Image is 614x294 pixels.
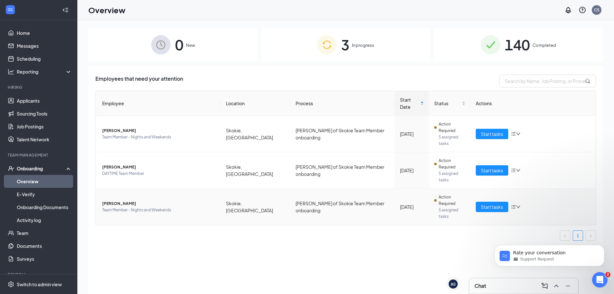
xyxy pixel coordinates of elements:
[511,204,516,209] span: bars
[17,214,72,227] a: Activity log
[175,34,183,56] span: 0
[485,231,614,277] iframe: Intercom notifications message
[564,282,572,290] svg: Minimize
[17,52,72,65] a: Scheduling
[17,188,72,201] a: E-Verify
[17,26,72,39] a: Home
[511,168,516,173] span: bars
[400,96,419,110] span: Start Date
[605,272,610,277] span: 2
[541,282,549,290] svg: ComposeMessage
[586,230,596,241] li: Next Page
[17,252,72,265] a: Surveys
[17,94,72,107] a: Applicants
[17,107,72,120] a: Sourcing Tools
[221,91,290,116] th: Location
[474,282,486,289] h3: Chat
[96,91,221,116] th: Employee
[102,170,216,177] span: DAYTIME Team Member
[290,189,395,225] td: [PERSON_NAME] of Skokie Team Member onboarding
[102,207,216,213] span: Team Member - Nights and Weekends
[8,281,14,288] svg: Settings
[17,165,66,172] div: Onboarding
[352,42,374,48] span: In progress
[573,231,583,240] a: 1
[560,230,570,241] button: left
[8,272,71,277] div: Payroll
[88,5,125,15] h1: Overview
[8,152,71,158] div: Team Management
[221,189,290,225] td: Skokie, [GEOGRAPHIC_DATA]
[551,281,561,291] button: ChevronUp
[499,75,596,87] input: Search by Name, Job Posting, or Process
[62,7,69,13] svg: Collapse
[586,230,596,241] button: right
[594,7,599,13] div: CS
[439,207,465,220] span: 5 assigned tasks
[290,116,395,152] td: [PERSON_NAME] of Skokie Team Member onboarding
[560,230,570,241] li: Previous Page
[439,134,465,147] span: 5 assigned tasks
[341,34,349,56] span: 3
[505,34,530,56] span: 140
[532,42,556,48] span: Completed
[476,202,508,212] button: Start tasks
[17,120,72,133] a: Job Postings
[439,121,466,134] span: Action Required
[95,75,183,87] span: Employees that need your attention
[516,205,521,209] span: down
[7,6,14,13] svg: WorkstreamLogo
[564,6,572,14] svg: Notifications
[439,170,465,183] span: 5 assigned tasks
[102,134,216,140] span: Team Member - Nights and Weekends
[17,39,72,52] a: Messages
[8,165,14,172] svg: UserCheck
[17,239,72,252] a: Documents
[102,200,216,207] span: [PERSON_NAME]
[221,152,290,189] td: Skokie, [GEOGRAPHIC_DATA]
[476,129,508,139] button: Start tasks
[481,167,503,174] span: Start tasks
[540,281,550,291] button: ComposeMessage
[400,167,424,174] div: [DATE]
[221,116,290,152] td: Skokie, [GEOGRAPHIC_DATA]
[516,132,521,136] span: down
[552,282,560,290] svg: ChevronUp
[451,281,456,287] div: AS
[17,281,62,288] div: Switch to admin view
[17,68,72,75] div: Reporting
[17,175,72,188] a: Overview
[102,127,216,134] span: [PERSON_NAME]
[434,100,461,107] span: Status
[17,227,72,239] a: Team
[511,131,516,137] span: bars
[429,91,471,116] th: Status
[102,164,216,170] span: [PERSON_NAME]
[186,42,195,48] span: New
[481,203,503,210] span: Start tasks
[439,157,466,170] span: Action Required
[8,85,71,90] div: Hiring
[476,165,508,176] button: Start tasks
[573,230,583,241] li: 1
[439,194,466,207] span: Action Required
[481,130,503,137] span: Start tasks
[17,201,72,214] a: Onboarding Documents
[563,281,573,291] button: Minimize
[8,68,14,75] svg: Analysis
[516,168,521,173] span: down
[471,91,596,116] th: Actions
[400,130,424,137] div: [DATE]
[400,203,424,210] div: [DATE]
[579,6,586,14] svg: QuestionInfo
[592,272,608,288] iframe: Intercom live chat
[290,152,395,189] td: [PERSON_NAME] of Skokie Team Member onboarding
[290,91,395,116] th: Process
[17,133,72,146] a: Talent Network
